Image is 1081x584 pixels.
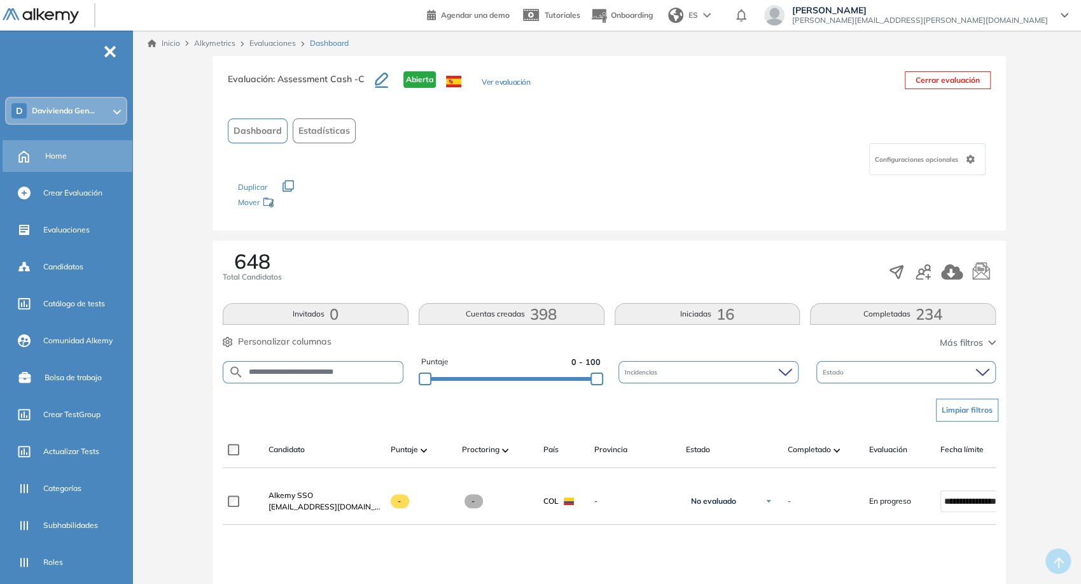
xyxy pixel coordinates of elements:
[419,303,604,325] button: Cuentas creadas398
[590,2,653,29] button: Onboarding
[810,303,996,325] button: Completadas234
[427,6,510,22] a: Agendar una demo
[293,118,356,143] button: Estadísticas
[765,497,772,505] img: Ícono de flecha
[223,271,282,283] span: Total Candidatos
[238,335,331,348] span: Personalizar columnas
[869,143,986,175] div: Configuraciones opcionales
[43,187,102,199] span: Crear Evaluación
[238,182,267,192] span: Duplicar
[43,261,83,273] span: Candidatos
[43,446,99,457] span: Actualizar Tests
[611,10,653,20] span: Onboarding
[269,490,313,500] span: Alkemy SSO
[43,298,105,310] span: Catálogo de tests
[940,444,984,455] span: Fecha límite
[788,495,791,507] span: -
[269,501,380,513] span: [EMAIL_ADDRESS][DOMAIN_NAME]
[482,76,530,90] button: Ver evaluación
[905,71,991,89] button: Cerrar evaluación
[234,124,282,138] span: Dashboard
[571,356,601,368] span: 0 - 100
[310,38,349,49] span: Dashboard
[298,124,350,138] span: Estadísticas
[940,336,996,350] button: Más filtros
[594,444,627,455] span: Provincia
[543,444,559,455] span: País
[792,5,1048,15] span: [PERSON_NAME]
[32,106,95,116] span: Davivienda Gen...
[43,335,113,346] span: Comunidad Alkemy
[43,224,90,236] span: Evaluaciones
[43,483,81,494] span: Categorías
[269,444,305,455] span: Candidato
[421,448,427,452] img: [missing "en.ARROW_ALT" translation]
[543,495,559,507] span: COL
[148,38,180,49] a: Inicio
[788,444,831,455] span: Completado
[823,367,846,377] span: Estado
[686,444,710,455] span: Estado
[936,399,998,422] button: Limpiar filtros
[441,10,510,20] span: Agendar una demo
[238,192,365,215] div: Mover
[464,494,483,508] span: -
[869,444,907,455] span: Evaluación
[45,150,67,162] span: Home
[875,155,961,164] span: Configuraciones opcionales
[391,444,418,455] span: Puntaje
[564,497,574,505] img: COL
[869,495,911,507] span: En progreso
[223,335,331,348] button: Personalizar columnas
[792,15,1048,25] span: [PERSON_NAME][EMAIL_ADDRESS][PERSON_NAME][DOMAIN_NAME]
[691,496,736,506] span: No evaluado
[249,38,296,48] a: Evaluaciones
[273,73,365,85] span: : Assessment Cash -C
[421,356,449,368] span: Puntaje
[688,10,698,21] span: ES
[16,106,23,116] span: D
[234,251,270,271] span: 648
[43,409,101,420] span: Crear TestGroup
[502,448,508,452] img: [missing "en.ARROW_ALT" translation]
[594,495,676,507] span: -
[43,557,63,568] span: Roles
[228,118,288,143] button: Dashboard
[228,364,244,380] img: SEARCH_ALT
[615,303,800,325] button: Iniciadas16
[269,490,380,501] a: Alkemy SSO
[43,520,98,531] span: Subhabilidades
[446,76,461,87] img: ESP
[625,367,660,377] span: Incidencias
[618,361,798,383] div: Incidencias
[462,444,499,455] span: Proctoring
[228,71,375,98] h3: Evaluación
[545,10,580,20] span: Tutoriales
[940,336,983,350] span: Más filtros
[223,303,408,325] button: Invitados0
[403,71,436,88] span: Abierta
[816,361,996,383] div: Estado
[391,494,409,508] span: -
[703,13,711,18] img: arrow
[668,8,683,23] img: world
[3,8,79,24] img: Logo
[833,448,840,452] img: [missing "en.ARROW_ALT" translation]
[194,38,235,48] span: Alkymetrics
[45,372,102,383] span: Bolsa de trabajo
